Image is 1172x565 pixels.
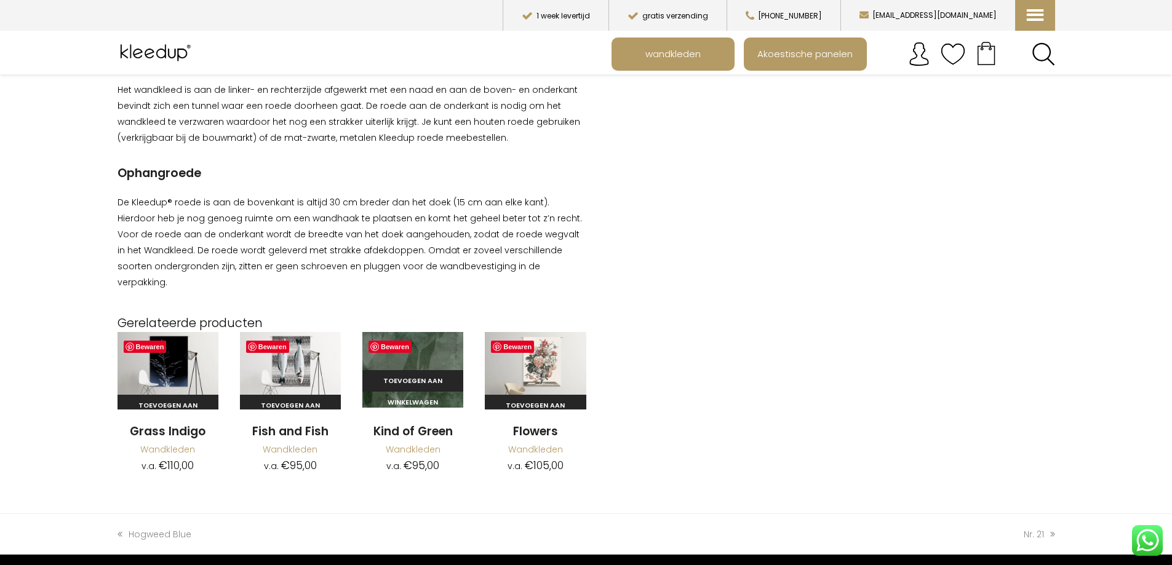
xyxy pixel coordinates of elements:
[491,341,534,353] a: Bewaren
[613,39,733,69] a: wandkleden
[118,84,580,144] span: Het wandkleed is aan de linker- en rechterzijde afgewerkt met een naad en aan de boven- en onderk...
[264,460,279,472] span: v.a.
[142,460,156,472] span: v.a.
[404,458,412,473] span: €
[362,332,463,409] a: Kind Of Green
[362,370,463,392] a: Toevoegen aan winkelwagen: “Kind of Green“
[240,332,341,408] img: Fish And Fish
[751,42,859,66] span: Akoestische panelen
[525,458,533,473] span: €
[246,341,289,353] a: Bewaren
[907,42,931,66] img: account.svg
[386,460,401,472] span: v.a.
[159,458,194,473] bdi: 110,00
[263,443,317,456] a: Wandkleden
[485,424,586,440] a: Flowers
[118,395,218,416] a: Toevoegen aan winkelwagen: “Grass Indigo“
[240,332,341,409] a: Fish And Fish
[485,332,586,408] img: Flowers
[745,39,866,69] a: Akoestische panelen
[369,341,412,353] a: Bewaren
[639,42,708,66] span: wandkleden
[485,332,586,409] a: Flowers
[118,164,586,182] h3: Ophangroede
[612,38,1064,71] nav: Main menu
[118,315,586,331] h2: Gerelateerde producten
[508,460,522,472] span: v.a.
[508,443,563,456] a: Wandkleden
[525,458,564,473] bdi: 105,00
[281,458,317,473] bdi: 95,00
[1032,42,1055,66] a: Search
[159,458,167,473] span: €
[941,42,965,66] img: verlanglijstje.svg
[404,458,439,473] bdi: 95,00
[118,332,218,408] img: Grass Indigo
[118,38,197,68] img: Kleedup
[965,38,1007,68] a: Your cart
[118,194,586,290] p: De Kleedup® roede is aan de bovenkant is altijd 30 cm breder dan het doek (15 cm aan elke kant). ...
[240,395,341,416] a: Toevoegen aan winkelwagen: “Fish and Fish“
[118,332,218,409] a: Grass Indigo
[362,424,463,440] a: Kind of Green
[124,341,167,353] a: Bewaren
[118,528,191,540] a: Hogweed Blue
[140,443,195,456] a: Wandkleden
[1024,528,1055,540] a: Nr. 21
[240,424,341,440] a: Fish and Fish
[485,395,586,416] a: Toevoegen aan winkelwagen: “Flowers“
[281,458,290,473] span: €
[386,443,440,456] a: Wandkleden
[118,424,218,440] a: Grass Indigo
